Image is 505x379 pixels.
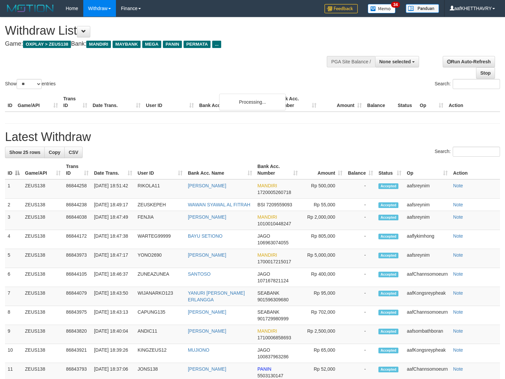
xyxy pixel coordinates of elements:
[113,41,141,48] span: MAYBANK
[453,328,463,334] a: Note
[91,230,135,249] td: [DATE] 18:47:38
[417,93,446,112] th: Op
[23,41,71,48] span: OXPLAY > ZEUS138
[453,309,463,315] a: Note
[300,325,345,344] td: Rp 2,500,000
[257,252,277,258] span: MANDIRI
[5,3,56,13] img: MOTION_logo.png
[453,202,463,207] a: Note
[404,268,450,287] td: aafChannsomoeurn
[378,348,398,353] span: Accepted
[453,147,500,157] input: Search:
[404,306,450,325] td: aafChannsomoeurn
[188,214,226,220] a: [PERSON_NAME]
[5,268,22,287] td: 6
[5,306,22,325] td: 8
[257,290,279,296] span: SEABANK
[22,199,63,211] td: ZEUS138
[91,344,135,363] td: [DATE] 18:39:26
[135,160,185,179] th: User ID: activate to sort column ascending
[404,179,450,199] td: aafsreynim
[135,287,185,306] td: WIJANARKO123
[22,287,63,306] td: ZEUS138
[188,252,226,258] a: [PERSON_NAME]
[453,290,463,296] a: Note
[379,59,411,64] span: None selected
[22,179,63,199] td: ZEUS138
[5,160,22,179] th: ID: activate to sort column descending
[17,79,42,89] select: Showentries
[345,287,376,306] td: -
[257,373,283,378] span: Copy 5503130147 to clipboard
[91,160,135,179] th: Date Trans.: activate to sort column ascending
[378,183,398,189] span: Accepted
[5,93,15,112] th: ID
[5,230,22,249] td: 4
[5,199,22,211] td: 2
[345,160,376,179] th: Balance: activate to sort column ascending
[391,2,400,8] span: 34
[300,230,345,249] td: Rp 805,000
[378,367,398,372] span: Accepted
[135,306,185,325] td: CAPUNG135
[364,93,395,112] th: Balance
[300,211,345,230] td: Rp 2,000,000
[135,230,185,249] td: WARTEG99999
[453,183,463,188] a: Note
[378,329,398,334] span: Accepted
[49,150,60,155] span: Copy
[378,202,398,208] span: Accepted
[188,202,250,207] a: WAWAN SYAWAL AL FITRAH
[378,291,398,296] span: Accepted
[22,211,63,230] td: ZEUS138
[63,344,91,363] td: 86843921
[257,202,265,207] span: BSI
[219,94,286,110] div: Processing...
[404,344,450,363] td: aafKongsreypheak
[5,211,22,230] td: 3
[257,259,291,264] span: Copy 1700017215017 to clipboard
[142,41,161,48] span: MEGA
[15,93,61,112] th: Game/API
[197,93,274,112] th: Bank Acc. Name
[69,150,78,155] span: CSV
[5,147,45,158] a: Show 25 rows
[61,93,90,112] th: Trans ID
[257,309,279,315] span: SEABANK
[22,344,63,363] td: ZEUS138
[5,24,330,37] h1: Withdraw List
[345,344,376,363] td: -
[300,179,345,199] td: Rp 500,000
[274,93,319,112] th: Bank Acc. Number
[91,325,135,344] td: [DATE] 18:40:04
[443,56,495,67] a: Run Auto-Refresh
[212,41,221,48] span: ...
[188,347,210,353] a: MUJIONO
[135,249,185,268] td: YONO2690
[257,316,288,321] span: Copy 901729980999 to clipboard
[143,93,197,112] th: User ID
[300,268,345,287] td: Rp 400,000
[91,199,135,211] td: [DATE] 18:49:17
[435,79,500,89] label: Search:
[257,190,291,195] span: Copy 1720005260718 to clipboard
[453,79,500,89] input: Search:
[91,268,135,287] td: [DATE] 18:46:37
[257,278,288,283] span: Copy 107167821124 to clipboard
[324,4,358,13] img: Feedback.jpg
[9,150,40,155] span: Show 25 rows
[404,287,450,306] td: aafKongsreypheak
[300,199,345,211] td: Rp 55,000
[5,344,22,363] td: 10
[476,67,495,79] a: Stop
[345,249,376,268] td: -
[5,287,22,306] td: 7
[63,230,91,249] td: 86844172
[435,147,500,157] label: Search:
[368,4,396,13] img: Button%20Memo.svg
[257,233,270,239] span: JAGO
[5,79,56,89] label: Show entries
[188,290,245,302] a: YANURI [PERSON_NAME] ERLANGGA
[91,249,135,268] td: [DATE] 18:47:17
[91,211,135,230] td: [DATE] 18:47:49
